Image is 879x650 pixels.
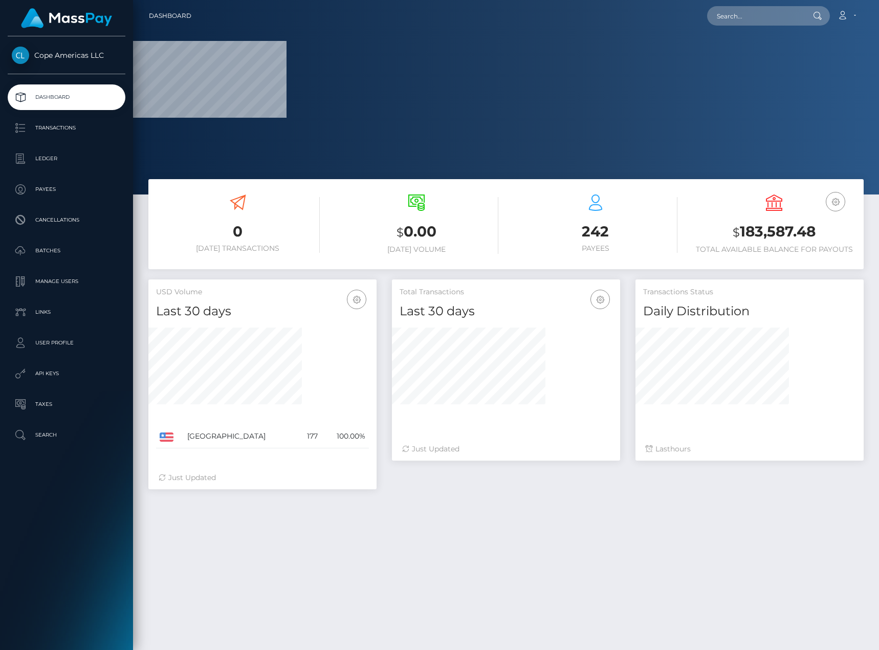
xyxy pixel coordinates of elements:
[156,222,320,242] h3: 0
[12,151,121,166] p: Ledger
[159,472,366,483] div: Just Updated
[12,335,121,351] p: User Profile
[8,392,125,417] a: Taxes
[12,47,29,64] img: Cope Americas LLC
[397,225,404,240] small: $
[321,425,369,448] td: 100.00%
[12,305,121,320] p: Links
[646,444,853,454] div: Last hours
[733,225,740,240] small: $
[8,207,125,233] a: Cancellations
[8,84,125,110] a: Dashboard
[184,425,297,448] td: [GEOGRAPHIC_DATA]
[160,432,173,442] img: US.png
[12,274,121,289] p: Manage Users
[514,244,677,253] h6: Payees
[8,238,125,264] a: Batches
[149,5,191,27] a: Dashboard
[643,287,856,297] h5: Transactions Status
[12,243,121,258] p: Batches
[402,444,610,454] div: Just Updated
[693,245,856,254] h6: Total Available Balance for Payouts
[12,397,121,412] p: Taxes
[514,222,677,242] h3: 242
[8,146,125,171] a: Ledger
[12,366,121,381] p: API Keys
[297,425,321,448] td: 177
[156,244,320,253] h6: [DATE] Transactions
[8,330,125,356] a: User Profile
[12,427,121,443] p: Search
[12,120,121,136] p: Transactions
[12,182,121,197] p: Payees
[693,222,856,243] h3: 183,587.48
[8,299,125,325] a: Links
[12,90,121,105] p: Dashboard
[156,287,369,297] h5: USD Volume
[156,302,369,320] h4: Last 30 days
[643,302,856,320] h4: Daily Distribution
[8,177,125,202] a: Payees
[335,222,499,243] h3: 0.00
[335,245,499,254] h6: [DATE] Volume
[400,302,612,320] h4: Last 30 days
[21,8,112,28] img: MassPay Logo
[400,287,612,297] h5: Total Transactions
[8,115,125,141] a: Transactions
[707,6,803,26] input: Search...
[8,422,125,448] a: Search
[8,269,125,294] a: Manage Users
[8,361,125,386] a: API Keys
[12,212,121,228] p: Cancellations
[8,51,125,60] span: Cope Americas LLC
